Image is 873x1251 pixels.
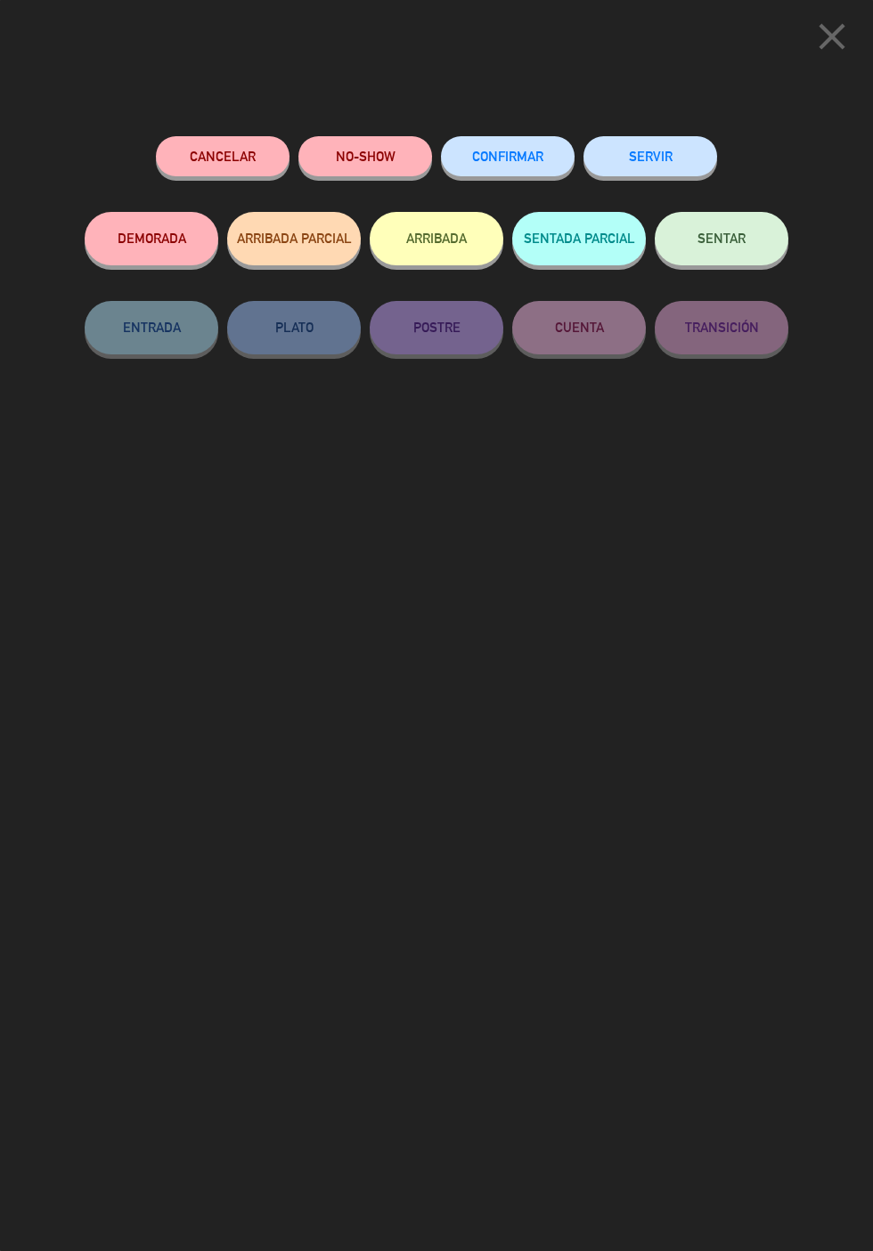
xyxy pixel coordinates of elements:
[227,301,361,354] button: PLATO
[441,136,575,176] button: CONFIRMAR
[810,14,854,59] i: close
[227,212,361,265] button: ARRIBADA PARCIAL
[472,149,543,164] span: CONFIRMAR
[583,136,717,176] button: SERVIR
[156,136,290,176] button: Cancelar
[655,212,788,265] button: SENTAR
[512,212,646,265] button: SENTADA PARCIAL
[370,301,503,354] button: POSTRE
[804,13,860,66] button: close
[655,301,788,354] button: TRANSICIÓN
[698,231,746,246] span: SENTAR
[237,231,352,246] span: ARRIBADA PARCIAL
[85,212,218,265] button: DEMORADA
[298,136,432,176] button: NO-SHOW
[370,212,503,265] button: ARRIBADA
[512,301,646,354] button: CUENTA
[85,301,218,354] button: ENTRADA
